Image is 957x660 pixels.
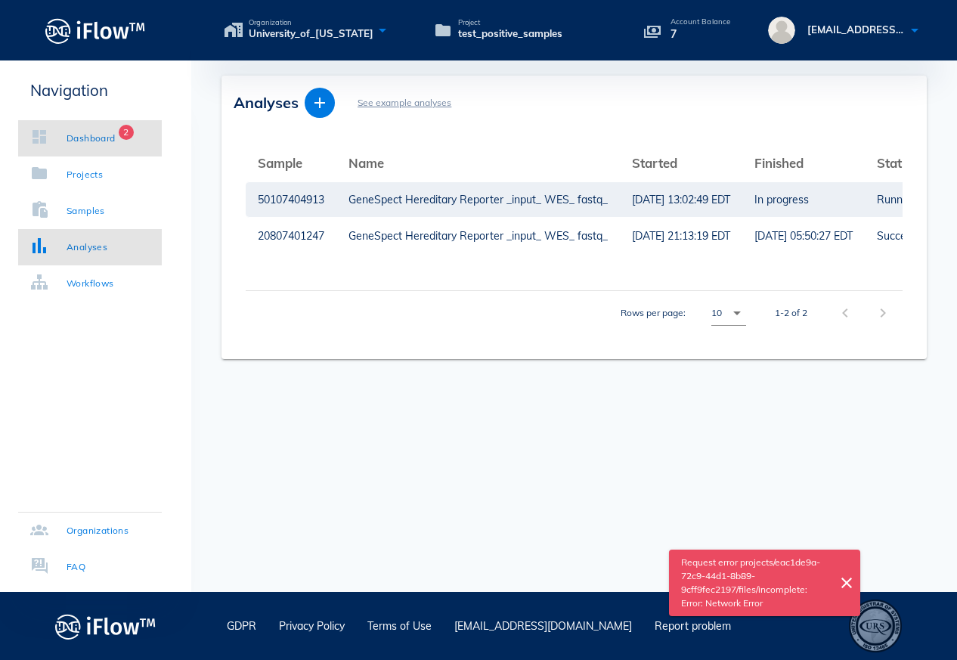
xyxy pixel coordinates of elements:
th: Status: Not sorted. Activate to sort ascending. [865,145,943,181]
div: 10 [711,306,722,320]
a: GDPR [227,619,256,633]
a: See example analyses [358,97,451,108]
a: 50107404913 [258,182,324,217]
a: Running [877,182,931,217]
span: Sample [258,155,302,171]
iframe: Drift Widget Chat Controller [881,584,939,642]
div: ISO 13485 – Quality Management System [849,600,902,652]
a: Terms of Use [367,619,432,633]
p: Account Balance [671,18,731,26]
a: GeneSpect Hereditary Reporter _input_ WES_ fastq_ [348,218,608,253]
span: Badge [119,125,134,140]
div: Dashboard [67,131,116,146]
div: Workflows [67,276,114,291]
i: arrow_drop_down [728,304,746,322]
span: Organization [249,19,373,26]
a: [DATE] 05:50:27 EDT [754,218,853,253]
a: Report problem [655,619,731,633]
a: [DATE] 13:02:49 EDT [632,182,730,217]
div: FAQ [67,559,85,575]
a: In progress [754,182,853,217]
div: Organizations [67,523,129,538]
th: Sample: Not sorted. Activate to sort ascending. [246,145,336,181]
th: Finished: Not sorted. Activate to sort ascending. [742,145,865,181]
span: Analyses [234,93,299,112]
p: 7 [671,26,731,42]
a: Succeeded [877,218,931,253]
a: GeneSpect Hereditary Reporter _input_ WES_ fastq_ [348,182,608,217]
a: [EMAIL_ADDRESS][DOMAIN_NAME] [454,619,632,633]
span: Project [458,19,562,26]
span: University_of_[US_STATE] [249,26,373,42]
p: Request error projects/eac1de9a-72c9-44d1-8b89-9cff9fec2197/files/incomplete: Error: Network Error [675,556,833,610]
span: Finished [754,155,804,171]
a: Privacy Policy [279,619,345,633]
div: Analyses [67,240,107,255]
a: [DATE] 21:13:19 EDT [632,218,730,253]
div: Rows per page: [621,291,746,335]
span: Status [877,155,915,171]
div: Projects [67,167,103,182]
a: 20807401247 [258,218,324,253]
img: avatar.16069ca8.svg [768,17,795,44]
div: 10Rows per page: [711,301,746,325]
th: Name: Not sorted. Activate to sort ascending. [336,145,620,181]
img: logo [55,609,156,643]
th: Started: Not sorted. Activate to sort ascending. [620,145,742,181]
span: test_positive_samples [458,26,562,42]
span: Name [348,155,384,171]
div: Samples [67,203,105,218]
p: Navigation [18,79,162,102]
div: 1-2 of 2 [775,306,807,320]
span: Started [632,155,677,171]
i: close [838,574,856,592]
